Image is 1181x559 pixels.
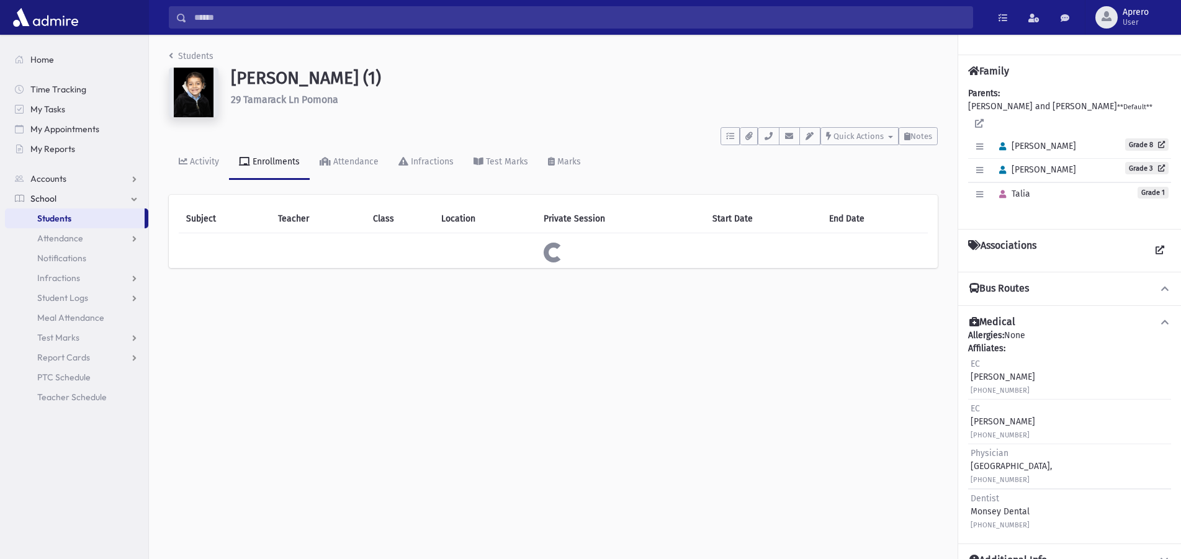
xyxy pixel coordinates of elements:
[30,84,86,95] span: Time Tracking
[971,403,980,414] span: EC
[969,282,1029,295] h4: Bus Routes
[366,205,434,233] th: Class
[30,173,66,184] span: Accounts
[37,372,91,383] span: PTC Schedule
[968,239,1036,262] h4: Associations
[388,145,464,180] a: Infractions
[37,332,79,343] span: Test Marks
[820,127,899,145] button: Quick Actions
[5,228,148,248] a: Attendance
[30,54,54,65] span: Home
[969,316,1015,329] h4: Medical
[971,357,1035,396] div: [PERSON_NAME]
[968,330,1004,341] b: Allergies:
[250,156,300,167] div: Enrollments
[5,308,148,328] a: Meal Attendance
[968,282,1171,295] button: Bus Routes
[5,119,148,139] a: My Appointments
[37,253,86,264] span: Notifications
[37,312,104,323] span: Meal Attendance
[408,156,454,167] div: Infractions
[5,248,148,268] a: Notifications
[971,431,1030,439] small: [PHONE_NUMBER]
[1125,162,1169,174] a: Grade 3
[37,292,88,303] span: Student Logs
[169,68,218,117] img: 9kAAAAAAAAAAAAAAAAAAAAAAAAAAAAAAAAAAAAAAAAAAAAAAAAAAAAAAAAAAAAAAAAAAAAAAAAAAAAAAAAAAAAAAAAAAAAAAA...
[5,139,148,159] a: My Reports
[994,141,1076,151] span: [PERSON_NAME]
[10,5,81,30] img: AdmirePro
[231,68,938,89] h1: [PERSON_NAME] (1)
[971,447,1052,486] div: [GEOGRAPHIC_DATA],
[833,132,884,141] span: Quick Actions
[310,145,388,180] a: Attendance
[971,476,1030,484] small: [PHONE_NUMBER]
[37,272,80,284] span: Infractions
[994,164,1076,175] span: [PERSON_NAME]
[5,347,148,367] a: Report Cards
[1123,7,1149,17] span: Aprero
[5,268,148,288] a: Infractions
[271,205,366,233] th: Teacher
[30,193,56,204] span: School
[37,391,107,403] span: Teacher Schedule
[5,79,148,99] a: Time Tracking
[229,145,310,180] a: Enrollments
[1149,239,1171,262] a: View all Associations
[30,123,99,135] span: My Appointments
[5,367,148,387] a: PTC Schedule
[555,156,581,167] div: Marks
[5,99,148,119] a: My Tasks
[179,205,271,233] th: Subject
[30,104,65,115] span: My Tasks
[30,143,75,154] span: My Reports
[1138,187,1169,199] span: Grade 1
[822,205,928,233] th: End Date
[968,87,1171,219] div: [PERSON_NAME] and [PERSON_NAME]
[1125,138,1169,151] a: Grade 8
[705,205,822,233] th: Start Date
[5,169,148,189] a: Accounts
[5,189,148,208] a: School
[483,156,528,167] div: Test Marks
[899,127,938,145] button: Notes
[37,233,83,244] span: Attendance
[37,213,71,224] span: Students
[971,493,999,504] span: Dentist
[971,387,1030,395] small: [PHONE_NUMBER]
[968,316,1171,329] button: Medical
[536,205,705,233] th: Private Session
[169,145,229,180] a: Activity
[971,448,1008,458] span: Physician
[971,359,980,369] span: EC
[5,50,148,69] a: Home
[331,156,379,167] div: Attendance
[1123,17,1149,27] span: User
[5,208,145,228] a: Students
[187,156,219,167] div: Activity
[994,189,1030,199] span: Talia
[169,51,213,61] a: Students
[434,205,536,233] th: Location
[968,329,1171,534] div: None
[169,50,213,68] nav: breadcrumb
[971,492,1030,531] div: Monsey Dental
[5,288,148,308] a: Student Logs
[968,343,1005,354] b: Affiliates:
[968,65,1009,77] h4: Family
[231,94,938,105] h6: 29 Tamarack Ln Pomona
[910,132,932,141] span: Notes
[968,88,1000,99] b: Parents:
[538,145,591,180] a: Marks
[971,402,1035,441] div: [PERSON_NAME]
[5,387,148,407] a: Teacher Schedule
[971,521,1030,529] small: [PHONE_NUMBER]
[5,328,148,347] a: Test Marks
[37,352,90,363] span: Report Cards
[187,6,972,29] input: Search
[464,145,538,180] a: Test Marks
